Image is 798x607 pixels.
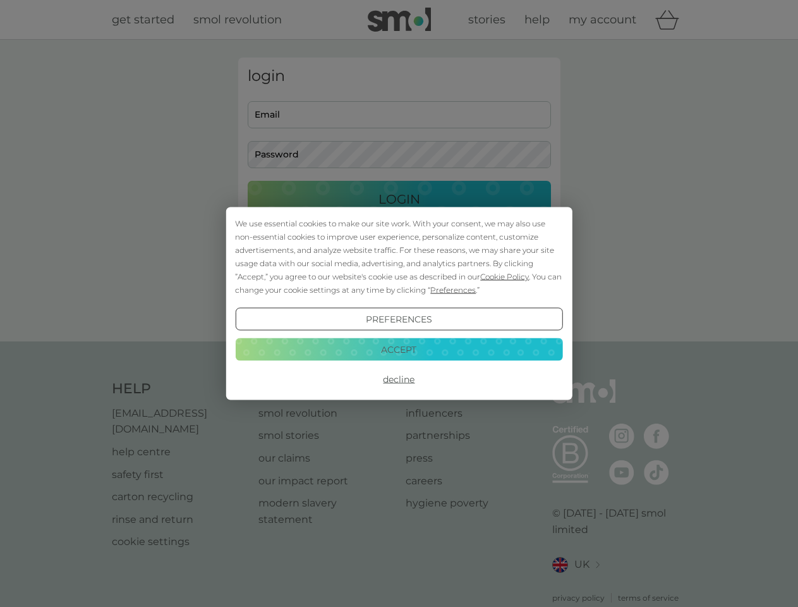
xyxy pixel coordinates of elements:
[226,207,572,400] div: Cookie Consent Prompt
[430,285,476,295] span: Preferences
[235,338,562,360] button: Accept
[235,217,562,297] div: We use essential cookies to make our site work. With your consent, we may also use non-essential ...
[235,368,562,391] button: Decline
[235,308,562,331] button: Preferences
[480,272,529,281] span: Cookie Policy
